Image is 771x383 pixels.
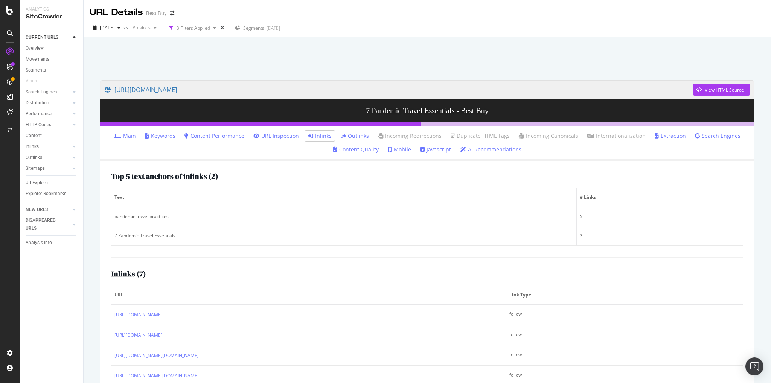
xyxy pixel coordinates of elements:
[26,190,66,198] div: Explorer Bookmarks
[100,99,754,122] h3: 7 Pandemic Travel Essentials - Best Buy
[26,55,49,63] div: Movements
[26,110,70,118] a: Performance
[114,213,573,220] div: pandemic travel practices
[26,77,44,85] a: Visits
[506,305,743,325] td: follow
[378,132,442,140] a: Incoming Redirections
[184,132,244,140] a: Content Performance
[145,132,175,140] a: Keywords
[100,24,114,31] span: 2025 Sep. 9th
[693,84,750,96] button: View HTML Source
[166,22,219,34] button: 3 Filters Applied
[388,146,411,153] a: Mobile
[114,232,573,239] div: 7 Pandemic Travel Essentials
[26,143,70,151] a: Inlinks
[123,24,130,31] span: vs
[341,132,369,140] a: Outlinks
[26,179,49,187] div: Url Explorer
[114,194,571,201] span: Text
[26,217,64,232] div: DISAPPEARED URLS
[705,87,744,93] div: View HTML Source
[26,217,70,232] a: DISAPPEARED URLS
[114,311,162,319] a: [URL][DOMAIN_NAME]
[26,77,37,85] div: Visits
[90,22,123,34] button: [DATE]
[26,66,46,74] div: Segments
[111,270,146,278] h2: Inlinks ( 7 )
[26,99,49,107] div: Distribution
[267,25,280,31] div: [DATE]
[655,132,686,140] a: Extraction
[580,213,740,220] div: 5
[26,55,78,63] a: Movements
[26,132,78,140] a: Content
[26,66,78,74] a: Segments
[114,132,136,140] a: Main
[26,34,58,41] div: CURRENT URLS
[580,232,740,239] div: 2
[114,372,199,380] a: [URL][DOMAIN_NAME][DOMAIN_NAME]
[243,25,264,31] span: Segments
[26,44,44,52] div: Overview
[111,172,218,180] h2: Top 5 text anchors of inlinks ( 2 )
[26,99,70,107] a: Distribution
[114,291,501,298] span: URL
[90,6,143,19] div: URL Details
[219,24,226,32] div: times
[460,146,521,153] a: AI Recommendations
[105,80,693,99] a: [URL][DOMAIN_NAME]
[695,132,741,140] a: Search Engines
[26,154,42,162] div: Outlinks
[506,325,743,345] td: follow
[26,110,52,118] div: Performance
[26,12,77,21] div: SiteCrawler
[114,352,199,359] a: [URL][DOMAIN_NAME][DOMAIN_NAME]
[519,132,578,140] a: Incoming Canonicals
[26,179,78,187] a: Url Explorer
[114,331,162,339] a: [URL][DOMAIN_NAME]
[26,6,77,12] div: Analytics
[130,24,151,31] span: Previous
[420,146,451,153] a: Javascript
[26,34,70,41] a: CURRENT URLS
[170,11,174,16] div: arrow-right-arrow-left
[506,345,743,366] td: follow
[26,206,70,214] a: NEW URLS
[26,165,45,172] div: Sitemaps
[26,154,70,162] a: Outlinks
[232,22,283,34] button: Segments[DATE]
[26,165,70,172] a: Sitemaps
[26,121,70,129] a: HTTP Codes
[333,146,379,153] a: Content Quality
[26,88,70,96] a: Search Engines
[253,132,299,140] a: URL Inspection
[26,44,78,52] a: Overview
[308,132,332,140] a: Inlinks
[745,357,763,375] div: Open Intercom Messenger
[130,22,160,34] button: Previous
[580,194,738,201] span: # Links
[146,9,167,17] div: Best Buy
[26,190,78,198] a: Explorer Bookmarks
[177,25,210,31] div: 3 Filters Applied
[26,239,52,247] div: Analysis Info
[509,291,738,298] span: Link Type
[26,132,42,140] div: Content
[451,132,510,140] a: Duplicate HTML Tags
[26,239,78,247] a: Analysis Info
[26,121,51,129] div: HTTP Codes
[26,143,39,151] div: Inlinks
[26,206,48,214] div: NEW URLS
[26,88,57,96] div: Search Engines
[587,132,646,140] a: Internationalization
